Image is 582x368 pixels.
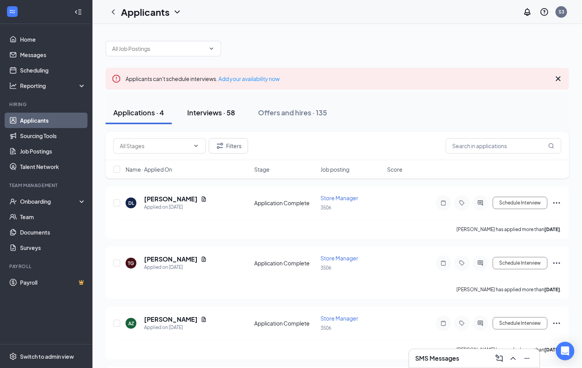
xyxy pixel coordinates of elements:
[187,108,235,117] div: Interviews · 58
[144,324,207,331] div: Applied on [DATE]
[521,352,533,365] button: Minimize
[20,159,86,174] a: Talent Network
[457,260,466,266] svg: Tag
[112,44,205,53] input: All Job Postings
[456,286,561,293] p: [PERSON_NAME] has applied more than .
[523,7,532,17] svg: Notifications
[9,263,84,270] div: Payroll
[193,143,199,149] svg: ChevronDown
[493,197,547,209] button: Schedule Interview
[544,226,560,232] b: [DATE]
[446,138,561,154] input: Search in applications
[258,108,327,117] div: Offers and hires · 135
[508,354,518,363] svg: ChevronUp
[320,325,331,331] span: 3506
[20,240,86,255] a: Surveys
[556,342,574,360] div: Open Intercom Messenger
[320,194,358,201] span: Store Manager
[120,142,190,150] input: All Stages
[20,198,79,205] div: Onboarding
[544,287,560,292] b: [DATE]
[20,113,86,128] a: Applicants
[553,74,563,83] svg: Cross
[457,320,466,326] svg: Tag
[20,143,86,159] a: Job Postings
[20,275,86,290] a: PayrollCrown
[9,198,17,205] svg: UserCheck
[493,257,547,269] button: Schedule Interview
[8,8,16,15] svg: WorkstreamLogo
[126,165,172,173] span: Name · Applied On
[320,255,358,262] span: Store Manager
[439,200,448,206] svg: Note
[493,317,547,329] button: Schedule Interview
[20,353,74,360] div: Switch to admin view
[209,138,248,154] button: Filter Filters
[109,7,118,17] svg: ChevronLeft
[522,354,532,363] svg: Minimize
[9,101,84,108] div: Hiring
[456,226,561,233] p: [PERSON_NAME] has applied more than .
[20,82,86,89] div: Reporting
[144,195,198,203] h5: [PERSON_NAME]
[320,265,331,271] span: 3506
[113,108,164,117] div: Applications · 4
[559,8,564,15] div: S3
[9,353,17,360] svg: Settings
[121,5,169,19] h1: Applicants
[74,8,82,16] svg: Collapse
[128,200,134,206] div: DL
[20,128,86,143] a: Sourcing Tools
[201,316,207,322] svg: Document
[387,165,403,173] span: Score
[20,209,86,225] a: Team
[254,199,316,207] div: Application Complete
[320,315,358,322] span: Store Manager
[128,260,134,267] div: TG
[144,315,198,324] h5: [PERSON_NAME]
[439,260,448,266] svg: Note
[540,7,549,17] svg: QuestionInfo
[552,258,561,268] svg: Ellipses
[208,46,215,52] svg: ChevronDown
[201,196,207,202] svg: Document
[9,82,17,89] svg: Analysis
[544,347,560,353] b: [DATE]
[493,352,505,365] button: ComposeMessage
[476,320,485,326] svg: ActiveChat
[254,259,316,267] div: Application Complete
[128,320,134,327] div: AZ
[254,319,316,327] div: Application Complete
[476,200,485,206] svg: ActiveChat
[201,256,207,262] svg: Document
[144,263,207,271] div: Applied on [DATE]
[415,354,459,363] h3: SMS Messages
[476,260,485,266] svg: ActiveChat
[439,320,448,326] svg: Note
[320,165,349,173] span: Job posting
[20,47,86,62] a: Messages
[20,225,86,240] a: Documents
[254,165,270,173] span: Stage
[112,74,121,83] svg: Error
[20,62,86,78] a: Scheduling
[507,352,519,365] button: ChevronUp
[144,255,198,263] h5: [PERSON_NAME]
[495,354,504,363] svg: ComposeMessage
[126,75,280,82] span: Applicants can't schedule interviews.
[548,143,554,149] svg: MagnifyingGlass
[456,346,561,353] p: [PERSON_NAME] has applied more than .
[20,32,86,47] a: Home
[173,7,182,17] svg: ChevronDown
[218,75,280,82] a: Add your availability now
[9,182,84,189] div: Team Management
[552,319,561,328] svg: Ellipses
[320,205,331,211] span: 3506
[144,203,207,211] div: Applied on [DATE]
[457,200,466,206] svg: Tag
[552,198,561,208] svg: Ellipses
[215,141,225,150] svg: Filter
